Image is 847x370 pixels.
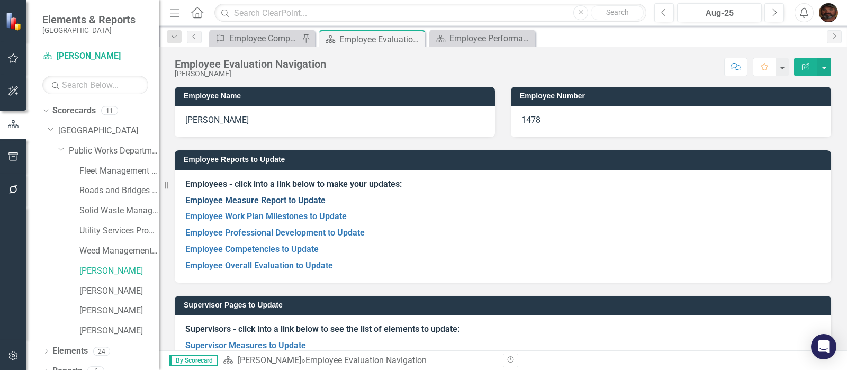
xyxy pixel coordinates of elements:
[305,355,427,365] div: Employee Evaluation Navigation
[185,228,365,238] a: Employee Professional Development to Update
[5,12,24,30] img: ClearPoint Strategy
[681,7,758,20] div: Aug-25
[79,165,159,177] a: Fleet Management Program
[79,325,159,337] a: [PERSON_NAME]
[339,33,422,46] div: Employee Evaluation Navigation
[521,115,540,125] span: 1478
[520,92,826,100] h3: Employee Number
[79,265,159,277] a: [PERSON_NAME]
[449,32,533,45] div: Employee Performance Evaluation
[79,305,159,317] a: [PERSON_NAME]
[175,70,326,78] div: [PERSON_NAME]
[42,76,148,94] input: Search Below...
[212,32,299,45] a: Employee Competencies to Update
[52,105,96,117] a: Scorecards
[42,13,136,26] span: Elements & Reports
[591,5,644,20] button: Search
[223,355,495,367] div: »
[79,225,159,237] a: Utility Services Program
[69,145,159,157] a: Public Works Department
[677,3,762,22] button: Aug-25
[184,156,826,164] h3: Employee Reports to Update
[93,347,110,356] div: 24
[238,355,301,365] a: [PERSON_NAME]
[79,205,159,217] a: Solid Waste Management Program
[185,244,319,254] a: Employee Competencies to Update
[101,106,118,115] div: 11
[811,334,836,359] div: Open Intercom Messenger
[185,195,326,205] a: Employee Measure Report to Update
[432,32,533,45] a: Employee Performance Evaluation
[175,58,326,70] div: Employee Evaluation Navigation
[169,355,218,366] span: By Scorecard
[52,345,88,357] a: Elements
[42,50,148,62] a: [PERSON_NAME]
[606,8,629,16] span: Search
[185,179,402,189] strong: Employees - click into a link below to make your updates:
[185,340,306,350] a: Supervisor Measures to Update
[214,4,646,22] input: Search ClearPoint...
[185,324,459,334] strong: Supervisors - click into a link below to see the list of elements to update:
[185,211,347,221] a: Employee Work Plan Milestones to Update
[58,125,159,137] a: [GEOGRAPHIC_DATA]
[184,301,826,309] h3: Supervisor Pages to Update
[42,26,136,34] small: [GEOGRAPHIC_DATA]
[184,92,490,100] h3: Employee Name
[79,185,159,197] a: Roads and Bridges Program
[229,32,299,45] div: Employee Competencies to Update
[79,245,159,257] a: Weed Management Program
[819,3,838,22] img: Rodrick Black
[79,285,159,297] a: [PERSON_NAME]
[185,260,333,270] a: Employee Overall Evaluation to Update
[185,114,484,127] p: [PERSON_NAME]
